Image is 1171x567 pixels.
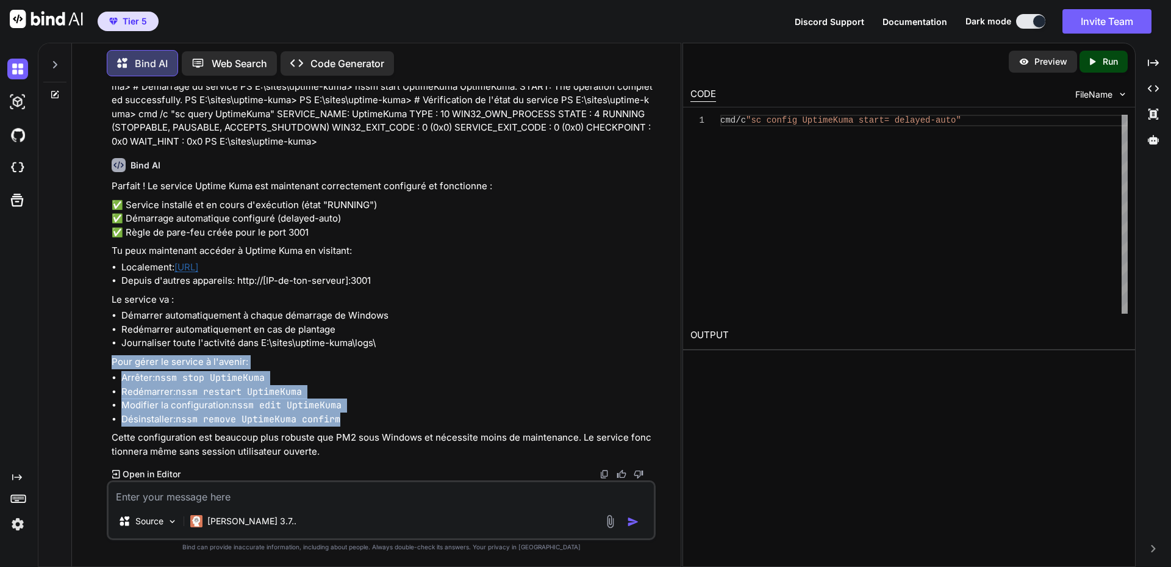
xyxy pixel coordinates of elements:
img: like [617,469,626,479]
span: Tier 5 [123,15,147,27]
div: CODE [690,87,716,102]
li: Localement: [121,261,653,275]
li: Désinstaller: [121,413,653,427]
p: Code Generator [310,56,384,71]
p: Bind AI [135,56,168,71]
span: Dark mode [965,15,1011,27]
span: FileName [1075,88,1112,101]
p: Tu peux maintenant accéder à Uptime Kuma en visitant: [112,244,653,258]
img: attachment [603,515,617,529]
a: [URL] [174,261,198,273]
p: [PERSON_NAME] 3.7.. [207,515,296,527]
h6: Bind AI [131,159,160,172]
span: "sc config UptimeKuma start= delayed-auto" [746,115,961,125]
li: Redémarrer automatiquement en cas de plantage [121,323,653,337]
button: Documentation [883,15,947,28]
code: nssm remove UptimeKuma confirm [176,413,340,425]
li: Depuis d'autres appareils: http://[IP-de-ton-serveur]:3001 [121,274,653,288]
span: Documentation [883,16,947,27]
li: Modifier la configuration: [121,399,653,413]
p: Source [135,515,163,527]
img: Bind AI [10,10,83,28]
p: PS E:\sites\uptime-kuma> cmd /c "sc config UptimeKuma start= delayed-auto" [SC] ChangeServiceConf... [112,38,653,148]
span: Discord Support [795,16,864,27]
code: nssm restart UptimeKuma [176,386,302,398]
li: Arrêter: [121,371,653,385]
img: cloudideIcon [7,157,28,178]
span: c [740,115,745,125]
img: premium [109,18,118,25]
img: Claude 3.7 Sonnet (Anthropic) [190,515,202,527]
img: icon [627,516,639,528]
img: settings [7,514,28,535]
p: Web Search [212,56,267,71]
li: Journaliser toute l'activité dans E:\sites\uptime-kuma\logs\ [121,336,653,350]
p: Parfait ! Le service Uptime Kuma est maintenant correctement configuré et fonctionne : [112,179,653,193]
li: Démarrer automatiquement à chaque démarrage de Windows [121,309,653,323]
img: githubDark [7,125,28,145]
span: cmd [720,115,736,125]
code: nssm edit UptimeKuma [232,399,342,411]
span: / [736,115,740,125]
p: Open in Editor [123,468,181,480]
img: darkAi-studio [7,92,28,112]
img: preview [1019,56,1030,67]
h2: OUTPUT [683,321,1135,350]
p: Le service va : [112,293,653,307]
img: chevron down [1117,89,1128,99]
p: Bind can provide inaccurate information, including about people. Always double-check its answers.... [107,543,656,552]
img: Pick Models [167,516,177,527]
li: Redémarrer: [121,385,653,399]
p: Cette configuration est beaucoup plus robuste que PM2 sous Windows et nécessite moins de maintena... [112,431,653,458]
div: 1 [690,115,704,126]
img: darkChat [7,59,28,79]
p: ✅ Service installé et en cours d'exécution (état "RUNNING") ✅ Démarrage automatique configuré (de... [112,198,653,240]
p: Pour gérer le service à l'avenir: [112,355,653,369]
button: premiumTier 5 [98,12,159,31]
p: Preview [1034,56,1067,68]
button: Invite Team [1062,9,1151,34]
img: copy [600,469,609,479]
button: Discord Support [795,15,864,28]
p: Run [1103,56,1118,68]
code: nssm stop UptimeKuma [155,372,265,384]
img: dislike [634,469,643,479]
